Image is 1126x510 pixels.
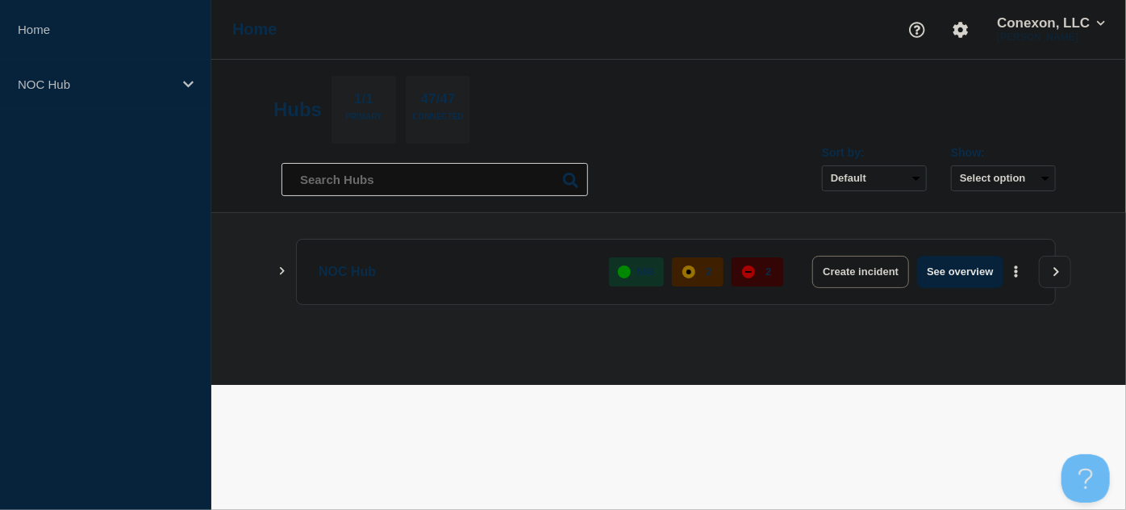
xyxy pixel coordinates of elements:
p: [PERSON_NAME] [994,31,1108,43]
input: Search Hubs [281,163,588,196]
p: 586 [637,265,655,278]
p: NOC Hub [319,256,590,288]
button: Show Connected Hubs [278,265,286,278]
iframe: Help Scout Beacon - Open [1061,454,1110,503]
button: Conexon, LLC [994,15,1108,31]
button: Account settings [944,13,978,47]
p: 2 [765,265,771,278]
div: affected [682,265,695,278]
button: Create incident [812,256,909,288]
button: Select option [951,165,1056,191]
h1: Home [232,20,277,39]
button: View [1039,256,1071,288]
div: Sort by: [822,146,927,159]
select: Sort by [822,165,927,191]
p: NOC Hub [18,77,173,91]
button: Support [900,13,934,47]
div: down [742,265,755,278]
div: up [618,265,631,278]
div: Show: [951,146,1056,159]
button: More actions [1006,257,1027,286]
p: Connected [412,112,463,129]
h2: Hubs [273,98,322,121]
p: 47/47 [415,91,461,112]
p: 1/1 [348,91,380,112]
p: 2 [706,265,711,278]
p: Primary [345,112,382,129]
button: See overview [917,256,1003,288]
